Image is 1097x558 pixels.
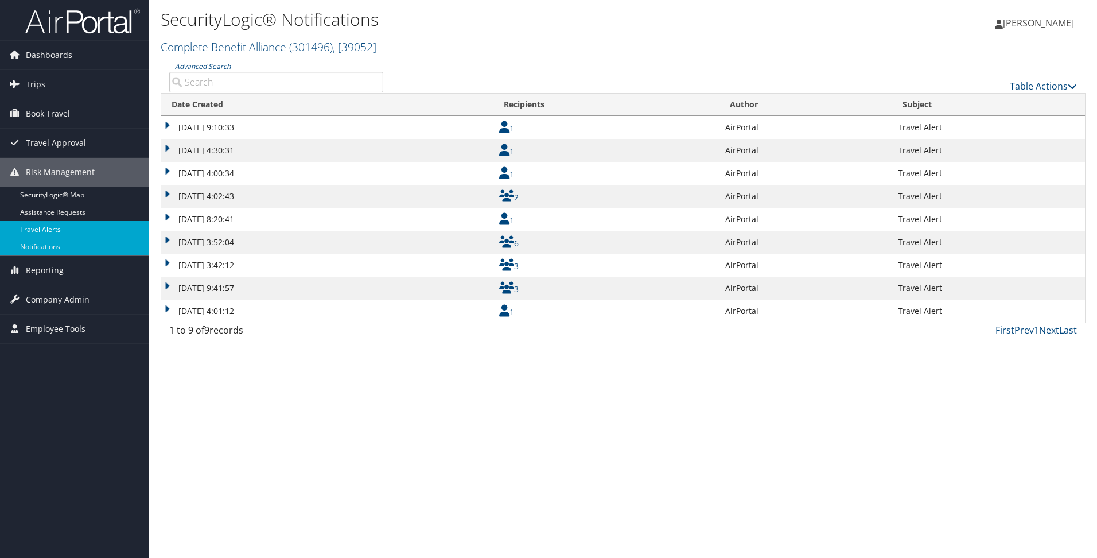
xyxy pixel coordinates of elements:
[499,123,514,134] a: 1
[719,231,892,254] td: AirPortal
[493,94,720,116] th: Recipients: activate to sort column ascending
[995,6,1086,40] a: [PERSON_NAME]
[719,94,892,116] th: Author: activate to sort column ascending
[892,94,1085,116] th: Subject: activate to sort column ascending
[892,139,1085,162] td: Travel Alert
[719,277,892,300] td: AirPortal
[26,285,90,314] span: Company Admin
[892,231,1085,254] td: Travel Alert
[1014,324,1034,336] a: Prev
[719,185,892,208] td: AirPortal
[719,208,892,231] td: AirPortal
[333,39,376,55] span: , [ 39052 ]
[499,261,519,272] a: 3
[1039,324,1059,336] a: Next
[1034,324,1039,336] a: 1
[26,41,72,69] span: Dashboards
[204,324,209,336] span: 9
[1059,324,1077,336] a: Last
[26,129,86,157] span: Travel Approval
[26,70,45,99] span: Trips
[26,315,85,343] span: Employee Tools
[161,7,777,32] h1: SecurityLogic® Notifications
[161,231,493,254] td: [DATE] 3:52:04
[892,208,1085,231] td: Travel Alert
[1003,17,1074,29] span: [PERSON_NAME]
[499,307,514,317] a: 1
[161,185,493,208] td: [DATE] 4:02:43
[26,256,64,285] span: Reporting
[892,300,1085,323] td: Travel Alert
[161,277,493,300] td: [DATE] 9:41:57
[892,162,1085,185] td: Travel Alert
[719,139,892,162] td: AirPortal
[995,324,1014,336] a: First
[169,72,383,92] input: Advanced Search
[719,116,892,139] td: AirPortal
[499,215,514,226] a: 1
[169,323,383,343] div: 1 to 9 of records
[499,238,519,249] a: 6
[1010,80,1077,92] a: Table Actions
[289,39,333,55] span: ( 301496 )
[26,158,95,187] span: Risk Management
[161,94,493,116] th: Date Created: activate to sort column ascending
[161,139,493,162] td: [DATE] 4:30:31
[161,300,493,323] td: [DATE] 4:01:12
[719,254,892,277] td: AirPortal
[175,61,231,71] a: Advanced Search
[161,208,493,231] td: [DATE] 8:20:41
[499,169,514,180] a: 1
[26,99,70,128] span: Book Travel
[892,254,1085,277] td: Travel Alert
[161,39,376,55] a: Complete Benefit Alliance
[892,116,1085,139] td: Travel Alert
[892,185,1085,208] td: Travel Alert
[161,116,493,139] td: [DATE] 9:10:33
[161,254,493,277] td: [DATE] 3:42:12
[719,162,892,185] td: AirPortal
[892,277,1085,300] td: Travel Alert
[499,284,519,294] a: 3
[499,146,514,157] a: 1
[499,192,519,203] a: 2
[161,162,493,185] td: [DATE] 4:00:34
[719,300,892,323] td: AirPortal
[25,7,140,34] img: airportal-logo.png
